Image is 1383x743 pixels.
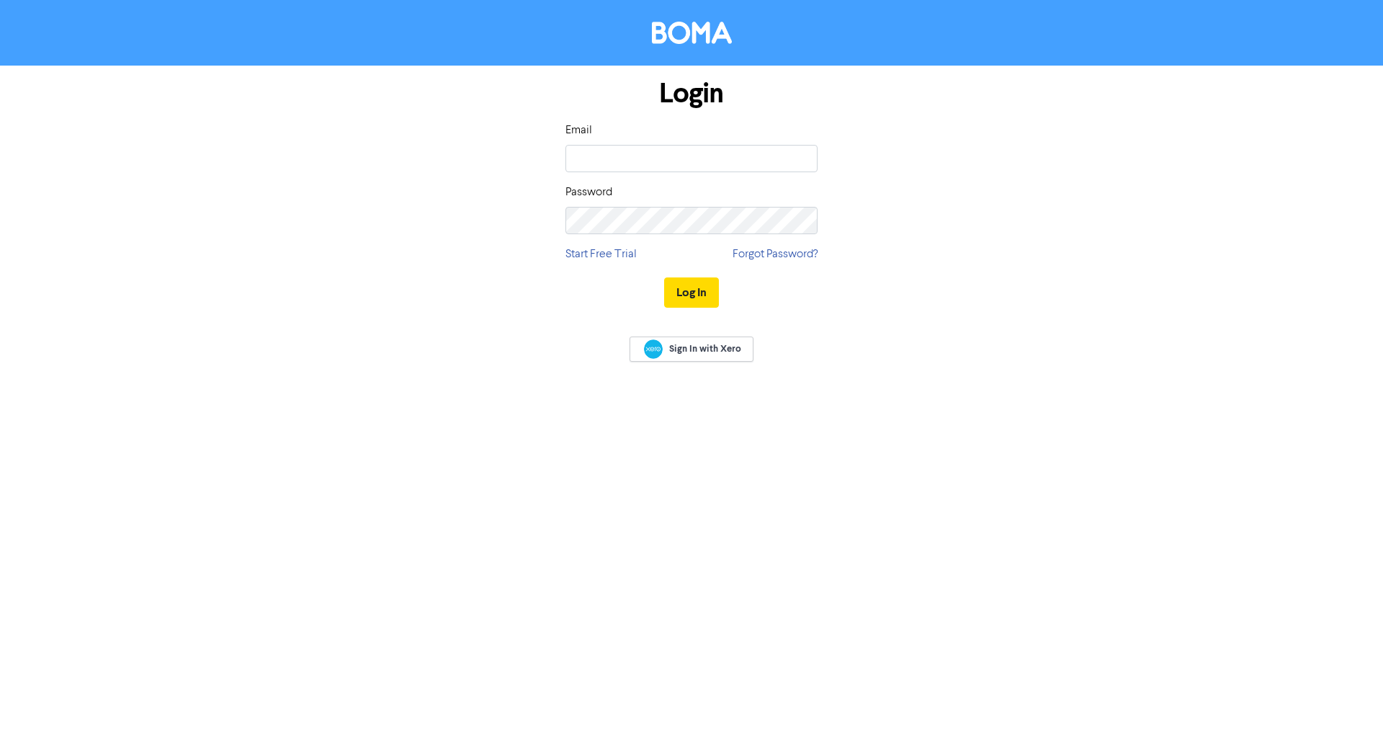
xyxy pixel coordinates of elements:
a: Start Free Trial [565,246,637,263]
span: Sign In with Xero [669,342,741,355]
label: Email [565,122,592,139]
iframe: Chat Widget [1311,674,1383,743]
label: Password [565,184,612,201]
a: Forgot Password? [733,246,818,263]
a: Sign In with Xero [630,337,753,362]
h1: Login [565,77,818,110]
img: Xero logo [644,339,663,359]
img: BOMA Logo [652,22,732,44]
button: Log In [664,277,719,308]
